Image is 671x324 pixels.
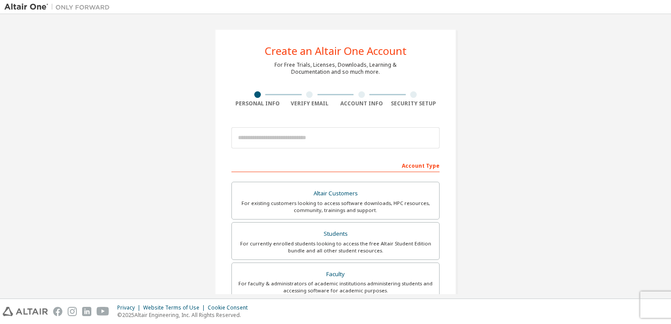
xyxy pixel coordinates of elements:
div: Faculty [237,268,434,281]
div: For Free Trials, Licenses, Downloads, Learning & Documentation and so much more. [274,61,397,76]
div: Security Setup [388,100,440,107]
div: Cookie Consent [208,304,253,311]
img: altair_logo.svg [3,307,48,316]
p: © 2025 Altair Engineering, Inc. All Rights Reserved. [117,311,253,319]
div: Students [237,228,434,240]
div: For existing customers looking to access software downloads, HPC resources, community, trainings ... [237,200,434,214]
div: Create an Altair One Account [265,46,407,56]
div: For currently enrolled students looking to access the free Altair Student Edition bundle and all ... [237,240,434,254]
div: Website Terms of Use [143,304,208,311]
div: Altair Customers [237,187,434,200]
div: For faculty & administrators of academic institutions administering students and accessing softwa... [237,280,434,294]
div: Personal Info [231,100,284,107]
div: Account Type [231,158,440,172]
img: facebook.svg [53,307,62,316]
div: Verify Email [284,100,336,107]
div: Account Info [335,100,388,107]
img: youtube.svg [97,307,109,316]
img: Altair One [4,3,114,11]
img: linkedin.svg [82,307,91,316]
img: instagram.svg [68,307,77,316]
div: Privacy [117,304,143,311]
